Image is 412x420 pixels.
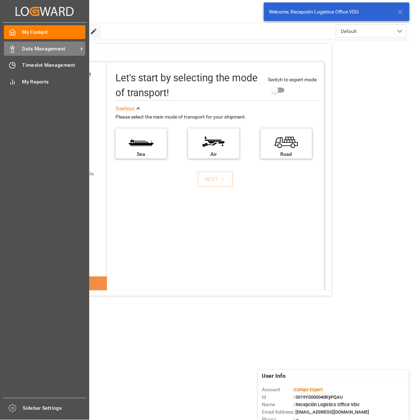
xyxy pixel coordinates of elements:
span: Account [262,386,294,394]
span: Id [262,394,294,401]
button: open menu [336,24,407,38]
span: User Info [262,372,286,381]
span: Default [341,28,357,35]
span: Email Address [262,409,294,416]
div: NEXT [205,175,226,184]
span: Compo Expert [295,387,323,393]
div: Please select the main mode of transport for your shipment. [115,113,319,121]
div: Air [192,151,236,158]
a: My Cockpit [4,25,85,39]
div: See less [115,104,135,113]
span: : [294,387,323,393]
div: Welcome, Recepción Logistics Office VDU [269,8,391,16]
span: Sidebar Settings [23,405,86,412]
span: Timeslot Management [22,61,86,69]
span: My Cockpit [22,28,86,36]
div: Road [264,151,309,158]
span: : [EMAIL_ADDRESS][DOMAIN_NAME] [294,410,369,415]
span: : 0019Y000004dKyPQAU [294,395,343,400]
span: Name [262,401,294,409]
div: Sea [119,151,163,158]
a: My Reports [4,75,85,88]
a: Timeslot Management [4,58,85,72]
span: My Reports [22,78,86,86]
span: : Recepción Logistics Office VDU [294,402,360,408]
div: Let's start by selecting the mode of transport! [115,71,261,100]
div: Add shipping details [50,170,94,178]
span: Data Management [22,45,78,53]
button: NEXT [198,171,233,187]
span: Switch to expert mode [268,77,317,82]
